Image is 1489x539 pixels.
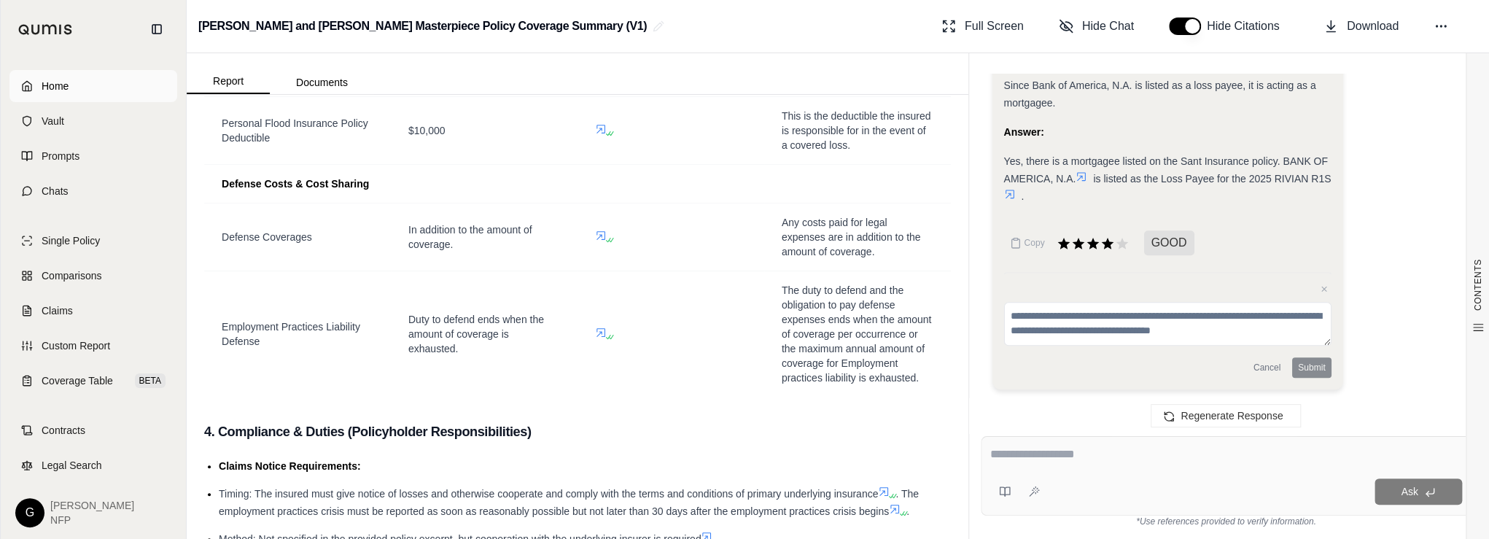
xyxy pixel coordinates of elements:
[50,513,134,527] span: NFP
[9,175,177,207] a: Chats
[9,295,177,327] a: Claims
[1004,155,1328,185] span: Yes, there is a mortgagee listed on the Sant Insurance policy. BANK OF AMERICA, N.A.
[9,414,177,446] a: Contracts
[135,373,166,388] span: BETA
[42,149,79,163] span: Prompts
[936,12,1030,41] button: Full Screen
[1022,190,1025,202] span: .
[906,505,909,517] span: .
[1318,12,1404,41] button: Download
[270,71,374,94] button: Documents
[42,114,64,128] span: Vault
[18,24,73,35] img: Qumis Logo
[219,488,919,517] span: . The employment practices crisis must be reported as soon as reasonably possible but not later t...
[9,449,177,481] a: Legal Search
[42,458,102,473] span: Legal Search
[408,224,532,250] span: In addition to the amount of coverage.
[9,330,177,362] a: Custom Report
[222,231,312,243] span: Defense Coverages
[204,419,951,445] h3: 4. Compliance & Duties (Policyholder Responsibilities)
[42,303,73,318] span: Claims
[1025,237,1045,249] span: Copy
[42,338,110,353] span: Custom Report
[222,321,360,347] span: Employment Practices Liability Defense
[1093,173,1331,185] span: is listed as the Loss Payee for the 2025 RIVIAN R1S
[145,18,168,41] button: Collapse sidebar
[1004,80,1316,109] span: Since Bank of America, N.A. is listed as a loss payee, it is acting as a mortgagee.
[408,314,544,354] span: Duty to defend ends when the amount of coverage is exhausted.
[42,423,85,438] span: Contracts
[782,217,921,257] span: Any costs paid for legal expenses are in addition to the amount of coverage.
[1375,478,1462,505] button: Ask
[782,110,931,151] span: This is the deductible the insured is responsible for in the event of a covered loss.
[981,516,1471,527] div: *Use references provided to verify information.
[1207,18,1288,35] span: Hide Citations
[1181,410,1283,422] span: Regenerate Response
[9,260,177,292] a: Comparisons
[1401,486,1418,497] span: Ask
[9,105,177,137] a: Vault
[187,69,270,94] button: Report
[222,117,368,144] span: Personal Flood Insurance Policy Deductible
[15,498,44,527] div: G
[50,498,134,513] span: [PERSON_NAME]
[42,268,101,283] span: Comparisons
[219,488,878,500] span: Timing: The insured must give notice of losses and otherwise cooperate and comply with the terms ...
[1472,259,1484,311] span: CONTENTS
[198,13,647,39] h2: [PERSON_NAME] and [PERSON_NAME] Masterpiece Policy Coverage Summary (V1)
[1082,18,1134,35] span: Hide Chat
[782,284,931,384] span: The duty to defend and the obligation to pay defense expenses ends when the amount of coverage pe...
[9,140,177,172] a: Prompts
[1151,404,1301,427] button: Regenerate Response
[42,233,100,248] span: Single Policy
[222,178,369,190] span: Defense Costs & Cost Sharing
[1248,357,1286,378] button: Cancel
[9,225,177,257] a: Single Policy
[219,460,361,472] span: Claims Notice Requirements:
[42,184,69,198] span: Chats
[1144,230,1194,255] span: GOOD
[1004,126,1044,138] strong: Answer:
[408,125,446,136] span: $10,000
[965,18,1024,35] span: Full Screen
[9,70,177,102] a: Home
[1053,12,1140,41] button: Hide Chat
[42,373,113,388] span: Coverage Table
[9,365,177,397] a: Coverage TableBETA
[1347,18,1399,35] span: Download
[42,79,69,93] span: Home
[1004,228,1051,257] button: Copy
